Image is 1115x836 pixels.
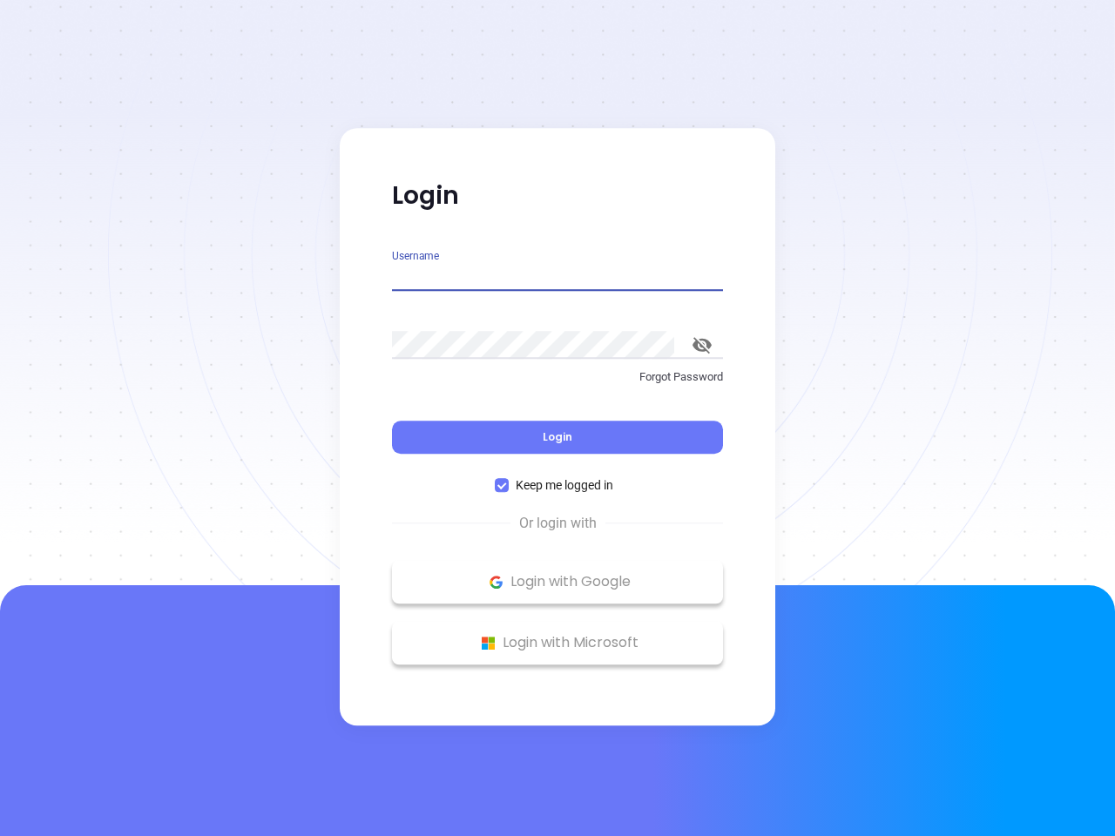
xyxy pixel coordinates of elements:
[401,569,714,595] p: Login with Google
[392,368,723,400] a: Forgot Password
[401,630,714,656] p: Login with Microsoft
[392,421,723,454] button: Login
[392,251,439,261] label: Username
[681,324,723,366] button: toggle password visibility
[392,560,723,603] button: Google Logo Login with Google
[392,180,723,212] p: Login
[510,513,605,534] span: Or login with
[392,621,723,664] button: Microsoft Logo Login with Microsoft
[509,475,620,495] span: Keep me logged in
[485,571,507,593] img: Google Logo
[543,429,572,444] span: Login
[477,632,499,654] img: Microsoft Logo
[392,368,723,386] p: Forgot Password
